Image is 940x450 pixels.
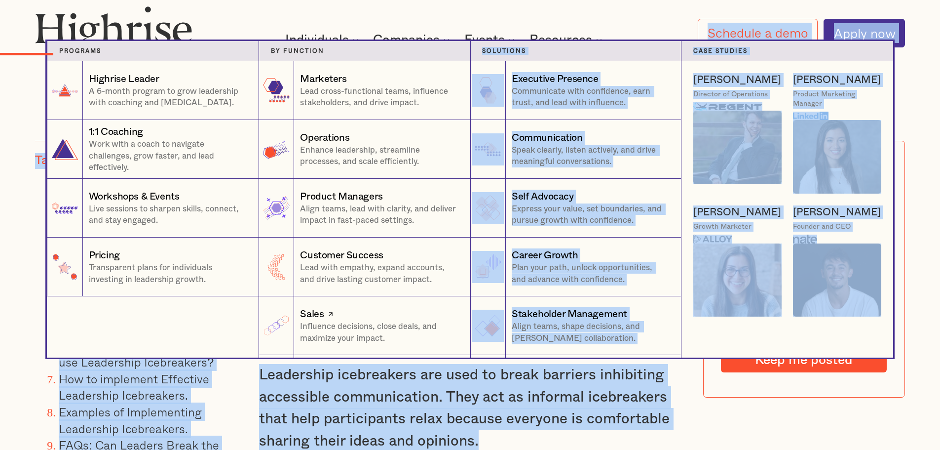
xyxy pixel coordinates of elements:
[529,34,605,46] div: Resources
[512,204,669,227] p: Express your value, set boundaries, and pursue growth with confidence.
[512,248,578,262] div: Career Growth
[59,48,101,54] strong: Programs
[721,348,887,372] input: Keep me posted
[89,72,159,86] div: Highrise Leader
[512,307,627,321] div: Stakeholder Management
[512,131,583,145] div: Communication
[89,204,247,227] p: Live sessions to sharpen skills, connect, and stay engaged.
[300,145,458,168] p: Enhance leadership, streamline processes, and scale efficiently.
[300,131,349,145] div: Operations
[47,120,259,179] a: 1:1 CoachingWork with a coach to navigate challenges, grow faster, and lead effectively.
[793,73,881,87] a: [PERSON_NAME]
[89,139,247,173] p: Work with a coach to navigate challenges, grow faster, and lead effectively.
[300,72,346,86] div: Marketers
[698,19,818,47] a: Schedule a demo
[300,190,383,204] div: Product Managers
[793,222,851,232] div: Founder and CEO
[693,205,781,219] a: [PERSON_NAME]
[824,19,905,47] a: Apply now
[464,34,518,46] div: Events
[59,403,202,438] a: Examples of Implementing Leadership Icebreakers.
[300,262,458,286] p: Lead with empathy, expand accounts, and drive lasting customer impact.
[470,61,682,120] a: Executive PresenceCommunicate with confidence, earn trust, and lead with influence.
[300,307,324,321] div: Sales
[470,355,682,414] a: Time & FocusPrioritize, manage workload, and prevent burnout.
[470,296,682,355] a: Stakeholder ManagementAlign teams, shape decisions, and [PERSON_NAME] collaboration.
[693,90,768,99] div: Director of Operations
[300,204,458,227] p: Align teams, lead with clarity, and deliver impact in fast-paced settings.
[300,248,383,262] div: Customer Success
[470,120,682,179] a: CommunicationSpeak clearly, listen actively, and drive meaningful conversations.
[512,72,599,86] div: Executive Presence
[373,34,452,46] div: Companies
[793,205,881,219] a: [PERSON_NAME]
[373,34,440,46] div: Companies
[59,369,209,405] a: How to implement Effective Leadership Icebreakers.
[259,179,470,238] a: Product ManagersAlign teams, lead with clarity, and deliver impact in fast-paced settings.
[89,262,247,286] p: Transparent plans for individuals investing in leadership growth.
[285,34,349,46] div: Individuals
[47,61,259,120] a: Highrise LeaderA 6-month program to grow leadership with coaching and [MEDICAL_DATA].
[470,238,682,296] a: Career GrowthPlan your path, unlock opportunities, and advance with confidence.
[512,321,669,344] p: Align teams, shape decisions, and [PERSON_NAME] collaboration.
[47,238,259,296] a: PricingTransparent plans for individuals investing in leadership growth.
[89,248,120,262] div: Pricing
[470,179,682,238] a: Self AdvocacyExpress your value, set boundaries, and pursue growth with confidence.
[259,296,470,355] a: SalesInfluence decisions, close deals, and maximize your impact.
[693,48,748,54] strong: Case Studies
[285,34,362,46] div: Individuals
[693,222,752,232] div: Growth Marketer
[259,120,470,179] a: OperationsEnhance leadership, streamline processes, and scale efficiently.
[259,238,470,296] a: Customer SuccessLead with empathy, expand accounts, and drive lasting customer impact.
[300,321,458,344] p: Influence decisions, close deals, and maximize your impact.
[89,86,247,109] p: A 6-month program to grow leadership with coaching and [MEDICAL_DATA].
[35,6,192,53] img: Highrise logo
[529,34,592,46] div: Resources
[512,262,669,286] p: Plan your path, unlock opportunities, and advance with confidence.
[89,190,180,204] div: Workshops & Events
[793,90,881,109] div: Product Marketing Manager
[259,355,470,414] a: PeopleDrive change, support teams, and shape workplace culture.
[89,125,143,139] div: 1:1 Coaching
[512,190,574,204] div: Self Advocacy
[259,61,470,120] a: MarketersLead cross-functional teams, influence stakeholders, and drive impact.
[693,73,781,87] a: [PERSON_NAME]
[482,48,526,54] strong: Solutions
[300,86,458,109] p: Lead cross-functional teams, influence stakeholders, and drive impact.
[512,86,669,109] p: Communicate with confidence, earn trust, and lead with influence.
[512,145,669,168] p: Speak clearly, listen actively, and drive meaningful conversations.
[271,48,324,54] strong: by function
[464,34,505,46] div: Events
[47,179,259,238] a: Workshops & EventsLive sessions to sharpen skills, connect, and stay engaged.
